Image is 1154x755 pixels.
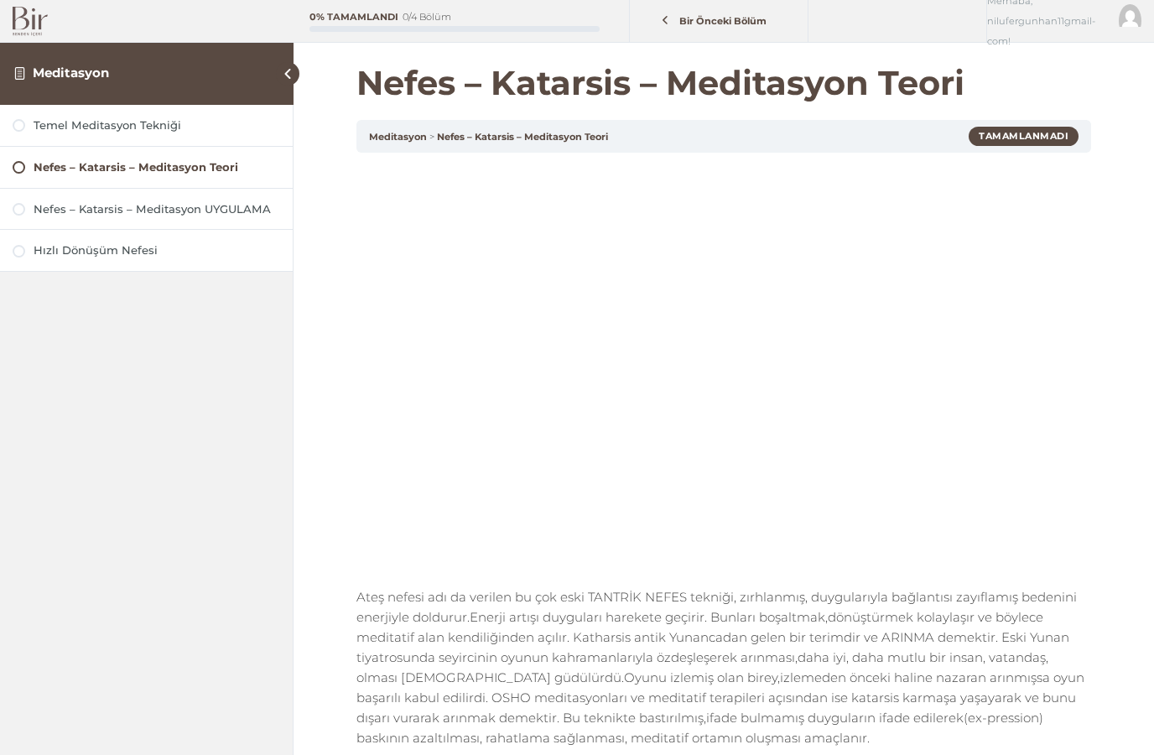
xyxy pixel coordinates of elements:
[634,6,803,37] a: Bir Önceki Bölüm
[309,13,398,22] div: 0% Tamamlandı
[13,117,280,133] a: Temel Meditasyon Tekniği
[33,65,109,81] a: Meditasyon
[356,587,1091,748] p: Ateş nefesi adı da verilen bu çok eski TANTRİK NEFES tekniği, zırhlanmış, duygularıyla bağlantısı...
[34,201,280,217] div: Nefes – Katarsis – Meditasyon UYGULAMA
[34,242,280,258] div: Hızlı Dönüşüm Nefesi
[437,131,608,143] a: Nefes – Katarsis – Meditasyon Teori
[13,7,48,36] img: Bir Logo
[369,131,427,143] a: Meditasyon
[13,159,280,175] a: Nefes – Katarsis – Meditasyon Teori
[403,13,451,22] div: 0/4 Bölüm
[13,242,280,258] a: Hızlı Dönüşüm Nefesi
[356,63,1091,103] h1: Nefes – Katarsis – Meditasyon Teori
[34,117,280,133] div: Temel Meditasyon Tekniği
[34,159,280,175] div: Nefes – Katarsis – Meditasyon Teori
[13,201,280,217] a: Nefes – Katarsis – Meditasyon UYGULAMA
[969,127,1079,145] div: Tamamlanmadı
[669,15,776,27] span: Bir Önceki Bölüm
